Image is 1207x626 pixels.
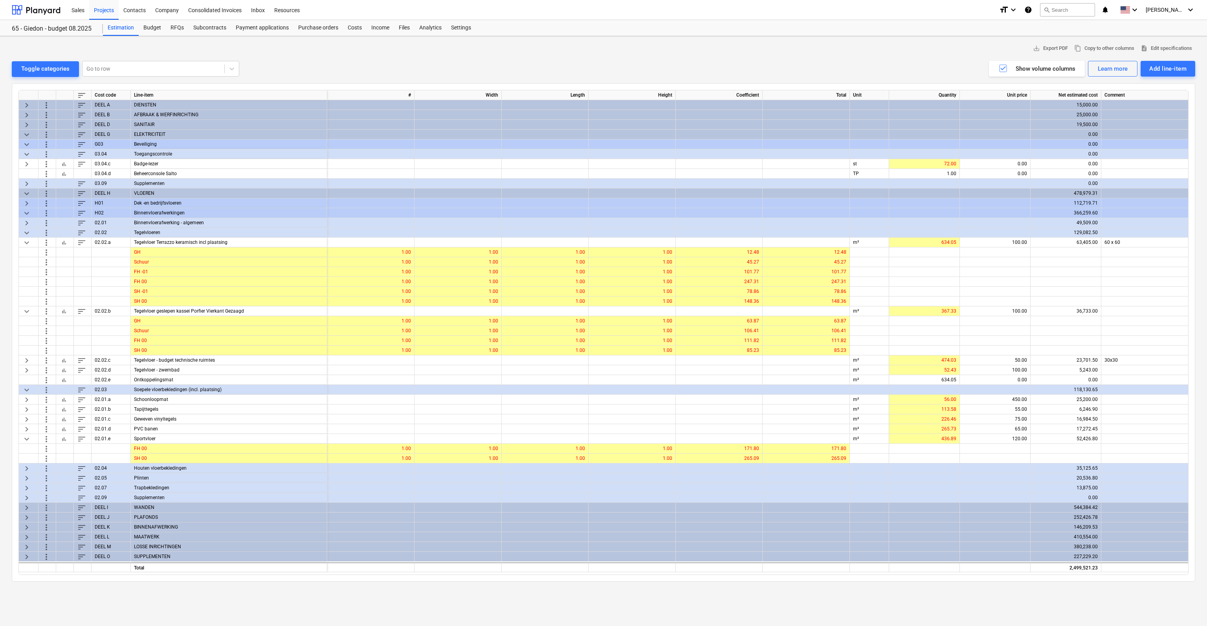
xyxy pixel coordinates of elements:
[77,238,86,247] span: sort
[92,503,131,513] div: DEEL I
[131,562,327,572] div: Total
[92,513,131,522] div: DEEL J
[92,395,131,405] div: 02.01.a
[850,355,889,365] div: m²
[92,542,131,552] div: DEEL M
[42,189,51,198] span: more_vert
[42,198,51,208] span: more_vert
[231,20,293,36] div: Payment applications
[42,355,51,365] span: more_vert
[131,405,327,414] div: Tapijttegels
[77,483,86,492] span: sort
[22,473,31,483] span: keyboard_arrow_right
[42,316,51,326] span: more_vert
[415,20,446,36] div: Analytics
[1130,5,1139,15] i: keyboard_arrow_down
[22,513,31,522] span: keyboard_arrow_right
[92,463,131,473] div: 02.04
[999,5,1009,15] i: format_size
[131,169,327,179] div: Beheerconsole Salto
[77,208,86,218] span: sort
[131,395,327,405] div: Schoonloopmat
[42,326,51,335] span: more_vert
[77,306,86,316] span: sort
[22,139,31,149] span: keyboard_arrow_down
[12,61,79,77] button: Toggle categories
[103,20,139,36] a: Estimation
[1101,5,1109,15] i: notifications
[589,90,676,100] div: Height
[77,218,86,227] span: sort
[131,90,327,100] div: Line-item
[42,444,51,453] span: more_vert
[92,218,131,228] div: 02.01
[131,326,327,336] div: Schuur
[131,159,327,169] div: Badge-lezer
[139,20,166,36] div: Budget
[42,385,51,394] span: more_vert
[166,20,189,36] div: RFQs
[22,355,31,365] span: keyboard_arrow_right
[989,61,1085,77] button: Show volume columns
[42,306,51,316] span: more_vert
[22,414,31,424] span: keyboard_arrow_right
[1137,42,1195,55] button: Edit specifications
[22,306,31,316] span: keyboard_arrow_down
[61,416,67,422] span: bar_chart
[1074,45,1081,52] span: content_copy
[42,483,51,492] span: more_vert
[131,346,327,355] div: SH 00
[21,64,70,74] div: Toggle categories
[131,100,327,110] div: DIENSTEN
[1074,44,1134,53] span: Copy to other columns
[42,159,51,168] span: more_vert
[61,357,67,363] span: bar_chart
[77,493,86,502] span: sort
[42,139,51,149] span: more_vert
[850,159,889,169] div: st
[131,473,327,483] div: Plinten
[131,552,327,562] div: SUPPLEMENTEN
[22,120,31,129] span: keyboard_arrow_right
[42,257,51,267] span: more_vert
[850,306,889,316] div: m²
[42,179,51,188] span: more_vert
[131,542,327,552] div: LOSSE INRICHTINGEN
[131,228,327,238] div: Tegelvloeren
[92,522,131,532] div: DEEL K
[77,139,86,149] span: sort
[889,90,960,100] div: Quantity
[131,513,327,522] div: PLAFONDS
[131,503,327,513] div: WANDEN
[394,20,415,36] a: Files
[22,365,31,375] span: keyboard_arrow_right
[92,375,131,385] div: 02.02.e
[77,513,86,522] span: sort
[92,110,131,120] div: DEEL B
[850,169,889,179] div: TP
[676,90,763,100] div: Coefficient
[892,159,956,169] div: 72.00
[42,365,51,375] span: more_vert
[92,179,131,189] div: 03.09
[960,90,1031,100] div: Unit price
[131,247,327,257] div: GH
[42,346,51,355] span: more_vert
[92,120,131,130] div: DEEL D
[42,287,51,296] span: more_vert
[131,434,327,444] div: Sportvloer
[850,405,889,414] div: m²
[61,161,67,167] span: bar_chart
[1033,44,1068,53] span: Export PDF
[22,179,31,188] span: keyboard_arrow_right
[42,120,51,129] span: more_vert
[131,336,327,346] div: FH 00
[77,189,86,198] span: sort
[77,198,86,208] span: sort
[1098,64,1128,74] div: Learn more
[42,434,51,443] span: more_vert
[77,395,86,404] span: sort
[92,365,131,375] div: 02.02.d
[77,434,86,443] span: sort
